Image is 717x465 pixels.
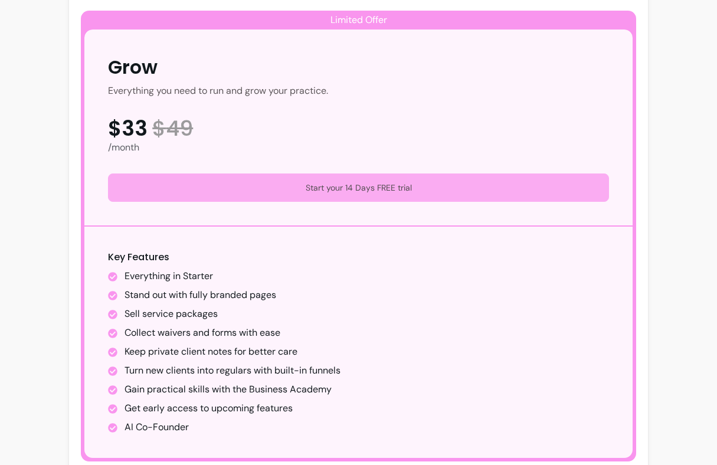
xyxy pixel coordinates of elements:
[125,345,609,359] li: Keep private client notes for better care
[125,269,609,283] li: Everything in Starter
[125,326,609,340] li: Collect waivers and forms with ease
[84,11,633,30] div: Limited Offer
[108,53,158,81] div: Grow
[125,288,609,302] li: Stand out with fully branded pages
[108,173,609,202] button: Start your 14 Days FREE trial
[152,117,193,140] span: $ 49
[108,140,609,155] div: /month
[125,382,609,397] li: Gain practical skills with the Business Academy
[125,307,609,321] li: Sell service packages
[125,364,609,378] li: Turn new clients into regulars with built-in funnels
[125,420,609,434] li: AI Co-Founder
[125,401,609,415] li: Get early access to upcoming features
[108,84,328,98] div: Everything you need to run and grow your practice.
[108,117,148,140] span: $33
[108,250,169,264] span: Key Features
